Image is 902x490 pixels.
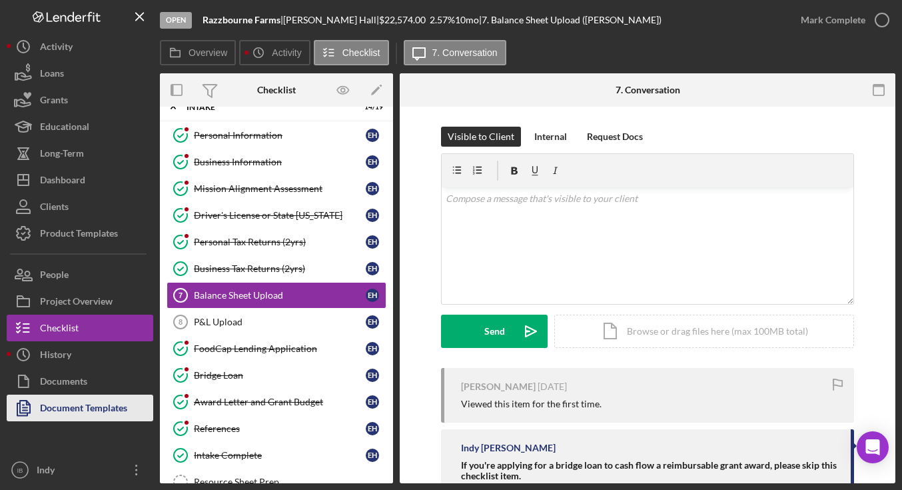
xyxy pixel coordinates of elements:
label: Overview [189,47,227,58]
button: Long-Term [7,140,153,167]
div: Open Intercom Messenger [857,431,889,463]
a: ReferencesEH [167,415,386,442]
div: Activity [40,33,73,63]
button: Visible to Client [441,127,521,147]
div: Long-Term [40,140,84,170]
div: E H [366,289,379,302]
div: [PERSON_NAME] [461,381,536,392]
a: 8P&L UploadEH [167,309,386,335]
div: E H [366,342,379,355]
a: Project Overview [7,288,153,315]
button: Internal [528,127,574,147]
a: Grants [7,87,153,113]
div: 7. Conversation [616,85,680,95]
div: [PERSON_NAME] Hall | [283,15,379,25]
div: Checklist [40,315,79,345]
div: Personal Tax Returns (2yrs) [194,237,366,247]
div: Send [484,315,505,348]
button: Checklist [7,315,153,341]
div: E H [366,449,379,462]
div: Product Templates [40,220,118,250]
div: People [40,261,69,291]
div: E H [366,395,379,409]
a: Document Templates [7,395,153,421]
div: Document Templates [40,395,127,425]
div: Request Docs [587,127,643,147]
button: Overview [160,40,236,65]
div: Clients [40,193,69,223]
a: Driver's License or State [US_STATE]EH [167,202,386,229]
div: E H [366,369,379,382]
div: Intake [187,103,350,111]
button: Checklist [314,40,389,65]
button: People [7,261,153,288]
button: Dashboard [7,167,153,193]
button: History [7,341,153,368]
div: Dashboard [40,167,85,197]
button: Educational [7,113,153,140]
div: Business Tax Returns (2yrs) [194,263,366,274]
div: Balance Sheet Upload [194,290,366,301]
div: Bridge Loan [194,370,366,381]
div: 10 mo [455,15,479,25]
strong: If you're applying for a bridge loan to cash flow a reimbursable grant award, please skip this ch... [461,459,837,481]
a: 7Balance Sheet UploadEH [167,282,386,309]
div: E H [366,422,379,435]
button: Activity [239,40,310,65]
div: Indy [PERSON_NAME] [461,443,556,453]
div: Open [160,12,192,29]
div: Visible to Client [448,127,514,147]
div: E H [366,209,379,222]
a: Bridge LoanEH [167,362,386,389]
button: Documents [7,368,153,395]
a: Award Letter and Grant BudgetEH [167,389,386,415]
b: Razzbourne Farms [203,14,280,25]
a: Personal Tax Returns (2yrs)EH [167,229,386,255]
div: Intake Complete [194,450,366,461]
a: Business InformationEH [167,149,386,175]
button: IBIndy [PERSON_NAME] [7,457,153,483]
div: Internal [534,127,567,147]
div: | 7. Balance Sheet Upload ([PERSON_NAME]) [479,15,662,25]
div: E H [366,155,379,169]
div: | [203,15,283,25]
time: 2025-08-01 20:12 [538,381,567,392]
div: E H [366,235,379,249]
div: Documents [40,368,87,398]
div: Award Letter and Grant Budget [194,397,366,407]
button: Request Docs [580,127,650,147]
div: History [40,341,71,371]
button: Activity [7,33,153,60]
button: Clients [7,193,153,220]
div: Loans [40,60,64,90]
div: FoodCap Lending Application [194,343,366,354]
div: Driver's License or State [US_STATE] [194,210,366,221]
div: Project Overview [40,288,113,318]
button: Product Templates [7,220,153,247]
div: $22,574.00 [379,15,430,25]
div: Educational [40,113,89,143]
div: 2.57 % [430,15,455,25]
div: Mission Alignment Assessment [194,183,366,194]
div: Resource Sheet Prep [194,477,386,487]
label: Activity [272,47,301,58]
div: References [194,423,366,434]
div: P&L Upload [194,317,366,327]
a: Mission Alignment AssessmentEH [167,175,386,202]
text: IB [17,467,23,474]
div: Checklist [257,85,296,95]
button: Loans [7,60,153,87]
tspan: 7 [179,291,183,299]
div: E H [366,129,379,142]
a: FoodCap Lending ApplicationEH [167,335,386,362]
div: Grants [40,87,68,117]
